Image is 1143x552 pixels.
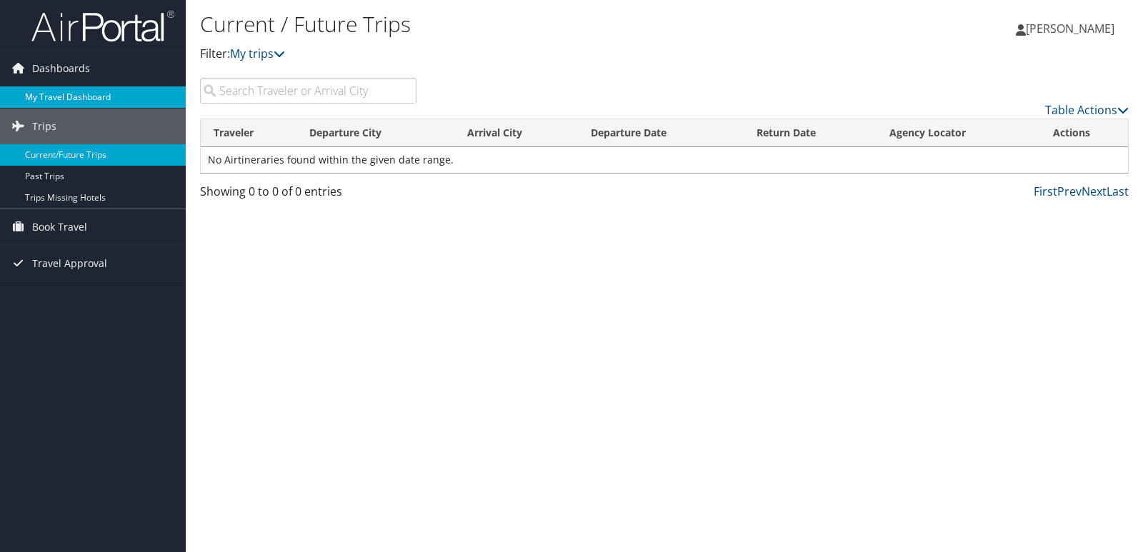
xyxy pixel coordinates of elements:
[201,147,1128,173] td: No Airtineraries found within the given date range.
[1045,102,1129,118] a: Table Actions
[744,119,877,147] th: Return Date: activate to sort column ascending
[201,119,296,147] th: Traveler: activate to sort column ascending
[1034,184,1057,199] a: First
[32,246,107,281] span: Travel Approval
[1082,184,1107,199] a: Next
[200,183,416,207] div: Showing 0 to 0 of 0 entries
[1016,7,1129,50] a: [PERSON_NAME]
[32,51,90,86] span: Dashboards
[877,119,1039,147] th: Agency Locator: activate to sort column ascending
[296,119,454,147] th: Departure City: activate to sort column ascending
[31,9,174,43] img: airportal-logo.png
[32,209,87,245] span: Book Travel
[230,46,285,61] a: My trips
[1107,184,1129,199] a: Last
[1026,21,1114,36] span: [PERSON_NAME]
[200,9,819,39] h1: Current / Future Trips
[578,119,744,147] th: Departure Date: activate to sort column descending
[454,119,578,147] th: Arrival City: activate to sort column ascending
[1057,184,1082,199] a: Prev
[200,45,819,64] p: Filter:
[1040,119,1128,147] th: Actions
[200,78,416,104] input: Search Traveler or Arrival City
[32,109,56,144] span: Trips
